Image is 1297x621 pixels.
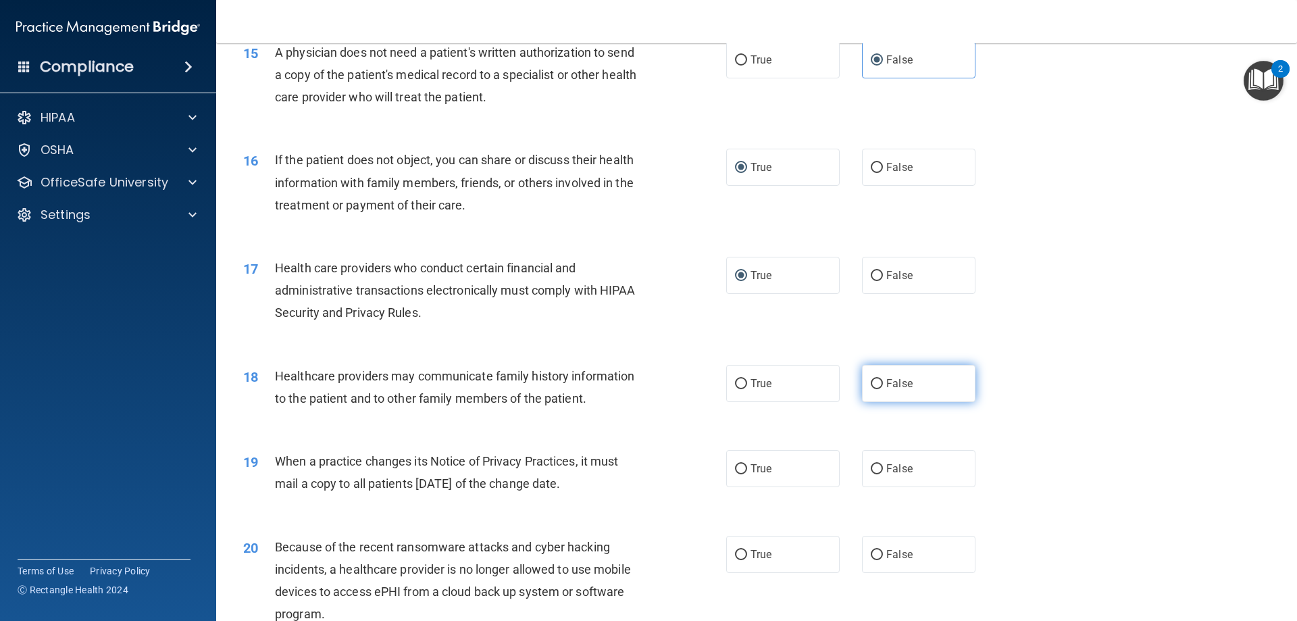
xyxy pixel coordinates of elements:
[751,462,771,475] span: True
[751,161,771,174] span: True
[18,564,74,578] a: Terms of Use
[751,548,771,561] span: True
[886,161,913,174] span: False
[735,55,747,66] input: True
[275,369,634,405] span: Healthcare providers may communicate family history information to the patient and to other famil...
[886,53,913,66] span: False
[275,454,618,491] span: When a practice changes its Notice of Privacy Practices, it must mail a copy to all patients [DAT...
[243,369,258,385] span: 18
[275,45,636,104] span: A physician does not need a patient's written authorization to send a copy of the patient's medic...
[16,207,197,223] a: Settings
[735,163,747,173] input: True
[871,55,883,66] input: False
[16,14,200,41] img: PMB logo
[41,109,75,126] p: HIPAA
[243,261,258,277] span: 17
[871,271,883,281] input: False
[735,464,747,474] input: True
[751,377,771,390] span: True
[243,153,258,169] span: 16
[90,564,151,578] a: Privacy Policy
[751,269,771,282] span: True
[735,271,747,281] input: True
[243,45,258,61] span: 15
[275,153,634,212] span: If the patient does not object, you can share or discuss their health information with family mem...
[886,377,913,390] span: False
[886,462,913,475] span: False
[735,550,747,560] input: True
[735,379,747,389] input: True
[871,379,883,389] input: False
[243,454,258,470] span: 19
[41,174,168,191] p: OfficeSafe University
[871,550,883,560] input: False
[886,269,913,282] span: False
[243,540,258,556] span: 20
[1278,69,1283,86] div: 2
[40,57,134,76] h4: Compliance
[16,142,197,158] a: OSHA
[275,261,636,320] span: Health care providers who conduct certain financial and administrative transactions electronicall...
[1244,61,1283,101] button: Open Resource Center, 2 new notifications
[871,163,883,173] input: False
[751,53,771,66] span: True
[16,109,197,126] a: HIPAA
[871,464,883,474] input: False
[18,583,128,597] span: Ⓒ Rectangle Health 2024
[886,548,913,561] span: False
[16,174,197,191] a: OfficeSafe University
[41,207,91,223] p: Settings
[41,142,74,158] p: OSHA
